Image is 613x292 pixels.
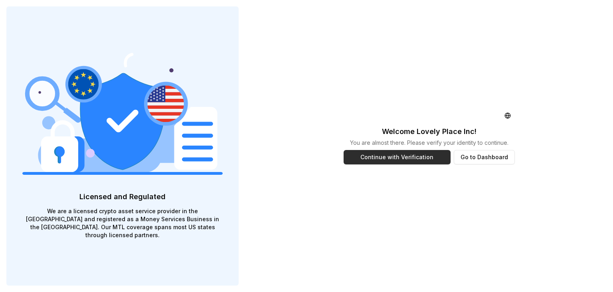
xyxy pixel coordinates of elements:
p: Welcome Lovely Place Inc ! [382,126,477,137]
p: We are a licensed crypto asset service provider in the [GEOGRAPHIC_DATA] and registered as a Mone... [22,207,223,239]
p: You are almost there. Please verify your identity to continue. [350,139,508,147]
button: Continue with Verification [344,150,451,164]
p: Licensed and Regulated [22,191,223,202]
button: Go to Dashboard [454,150,515,164]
